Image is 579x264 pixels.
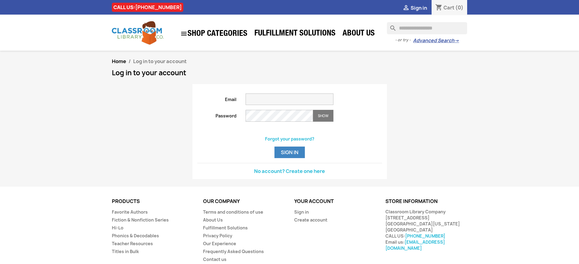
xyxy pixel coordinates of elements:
a: Phonics & Decodables [112,233,159,239]
p: Products [112,199,194,204]
a: Hi-Lo [112,225,123,231]
a: Teacher Resources [112,241,153,246]
p: Store information [385,199,467,204]
a: Sign in [294,209,309,215]
i: shopping_cart [435,4,443,12]
a: About Us [203,217,223,223]
span: Sign in [411,5,427,11]
input: Password input [246,110,313,122]
label: Password [193,110,241,119]
img: Classroom Library Company [112,21,164,45]
a: About Us [339,28,378,40]
i: search [387,22,394,29]
input: Search [387,22,467,34]
i:  [180,30,188,37]
a: No account? Create one here [254,168,325,174]
a: Titles in Bulk [112,249,139,254]
a: Your account [294,198,334,205]
a: Our Experience [203,241,236,246]
a: Forgot your password? [265,136,314,142]
a: Home [112,58,126,65]
a: Advanced Search→ [413,38,459,44]
a: Terms and conditions of use [203,209,263,215]
a: Create account [294,217,327,223]
a: Contact us [203,256,226,262]
label: Email [193,93,241,103]
i:  [402,5,410,12]
button: Sign in [274,147,305,158]
button: Show [313,110,333,122]
a: [PHONE_NUMBER] [135,4,182,11]
a: Favorite Authors [112,209,148,215]
a: [PHONE_NUMBER] [405,233,445,239]
span: Cart [443,4,454,11]
span: - or try - [395,37,413,43]
div: Classroom Library Company [STREET_ADDRESS] [GEOGRAPHIC_DATA][US_STATE] [GEOGRAPHIC_DATA] CALL US:... [385,209,467,251]
h1: Log in to your account [112,69,467,76]
a: Privacy Policy [203,233,232,239]
a: Fulfillment Solutions [251,28,339,40]
p: Our company [203,199,285,204]
a: Fulfillment Solutions [203,225,248,231]
a: Frequently Asked Questions [203,249,264,254]
a:  Sign in [402,5,427,11]
a: SHOP CATEGORIES [177,27,250,40]
span: (0) [455,4,464,11]
a: [EMAIL_ADDRESS][DOMAIN_NAME] [385,239,445,251]
a: Fiction & Nonfiction Series [112,217,169,223]
span: Log in to your account [133,58,187,65]
div: CALL US: [112,3,183,12]
span: → [454,38,459,44]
